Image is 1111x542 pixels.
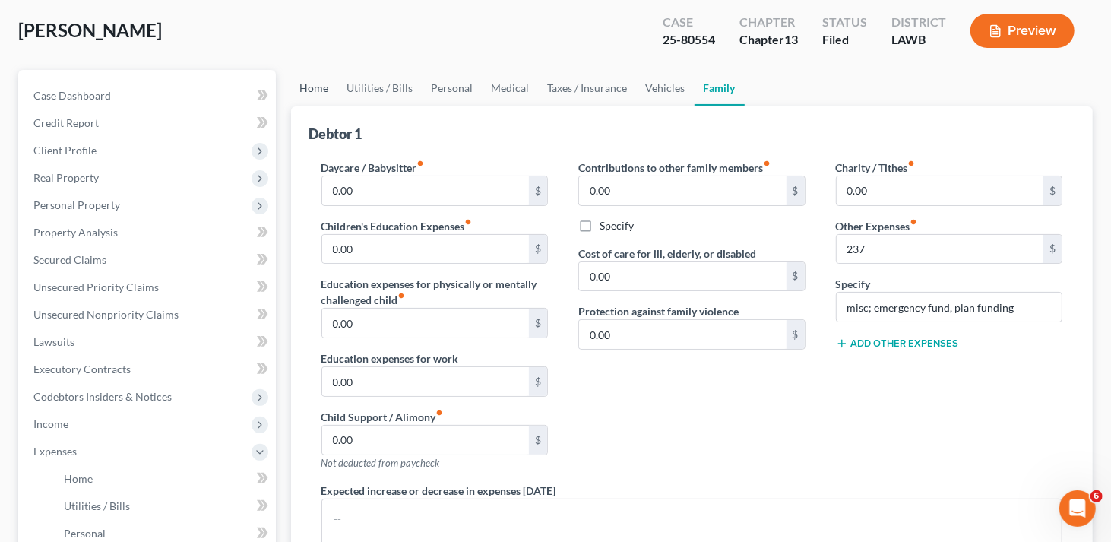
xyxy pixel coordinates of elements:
[321,276,549,308] label: Education expenses for physically or mentally challenged child
[321,160,425,176] label: Daycare / Babysitter
[578,303,739,319] label: Protection against family violence
[578,246,756,261] label: Cost of care for ill, elderly, or disabled
[21,219,276,246] a: Property Analysis
[33,335,74,348] span: Lawsuits
[436,409,444,417] i: fiber_manual_record
[321,218,473,234] label: Children's Education Expenses
[483,70,539,106] a: Medical
[784,32,798,46] span: 13
[398,292,406,300] i: fiber_manual_record
[21,82,276,109] a: Case Dashboard
[21,328,276,356] a: Lawsuits
[64,499,130,512] span: Utilities / Bills
[21,356,276,383] a: Executory Contracts
[33,308,179,321] span: Unsecured Nonpriority Claims
[837,293,1062,322] input: Specify...
[739,31,798,49] div: Chapter
[836,276,871,292] label: Specify
[579,176,787,205] input: --
[637,70,695,106] a: Vehicles
[291,70,338,106] a: Home
[33,144,97,157] span: Client Profile
[695,70,745,106] a: Family
[33,198,120,211] span: Personal Property
[763,160,771,167] i: fiber_manual_record
[787,320,805,349] div: $
[33,445,77,458] span: Expenses
[309,125,362,143] div: Debtor 1
[64,527,106,540] span: Personal
[417,160,425,167] i: fiber_manual_record
[891,31,946,49] div: LAWB
[970,14,1075,48] button: Preview
[321,409,444,425] label: Child Support / Alimony
[33,116,99,129] span: Credit Report
[21,246,276,274] a: Secured Claims
[322,176,530,205] input: --
[1043,235,1062,264] div: $
[465,218,473,226] i: fiber_manual_record
[836,218,918,234] label: Other Expenses
[529,426,547,455] div: $
[321,350,459,366] label: Education expenses for work
[33,390,172,403] span: Codebtors Insiders & Notices
[322,235,530,264] input: --
[18,19,162,41] span: [PERSON_NAME]
[33,417,68,430] span: Income
[1043,176,1062,205] div: $
[33,171,99,184] span: Real Property
[600,218,634,233] label: Specify
[787,176,805,205] div: $
[529,176,547,205] div: $
[579,262,787,291] input: --
[837,176,1044,205] input: --
[822,14,867,31] div: Status
[321,457,440,469] span: Not deducted from paycheck
[663,14,715,31] div: Case
[739,14,798,31] div: Chapter
[423,70,483,106] a: Personal
[787,262,805,291] div: $
[321,483,556,499] label: Expected increase or decrease in expenses [DATE]
[529,309,547,338] div: $
[21,274,276,301] a: Unsecured Priority Claims
[529,235,547,264] div: $
[1090,490,1103,502] span: 6
[33,253,106,266] span: Secured Claims
[579,320,787,349] input: --
[837,235,1044,264] input: --
[322,426,530,455] input: --
[33,281,159,293] span: Unsecured Priority Claims
[33,89,111,102] span: Case Dashboard
[1059,490,1096,527] iframe: Intercom live chat
[52,465,276,493] a: Home
[33,363,131,376] span: Executory Contracts
[908,160,916,167] i: fiber_manual_record
[578,160,771,176] label: Contributions to other family members
[822,31,867,49] div: Filed
[52,493,276,520] a: Utilities / Bills
[910,218,918,226] i: fiber_manual_record
[663,31,715,49] div: 25-80554
[21,109,276,137] a: Credit Report
[836,160,916,176] label: Charity / Tithes
[33,226,118,239] span: Property Analysis
[836,338,959,350] button: Add Other Expenses
[322,367,530,396] input: --
[891,14,946,31] div: District
[539,70,637,106] a: Taxes / Insurance
[64,472,93,485] span: Home
[529,367,547,396] div: $
[338,70,423,106] a: Utilities / Bills
[21,301,276,328] a: Unsecured Nonpriority Claims
[322,309,530,338] input: --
